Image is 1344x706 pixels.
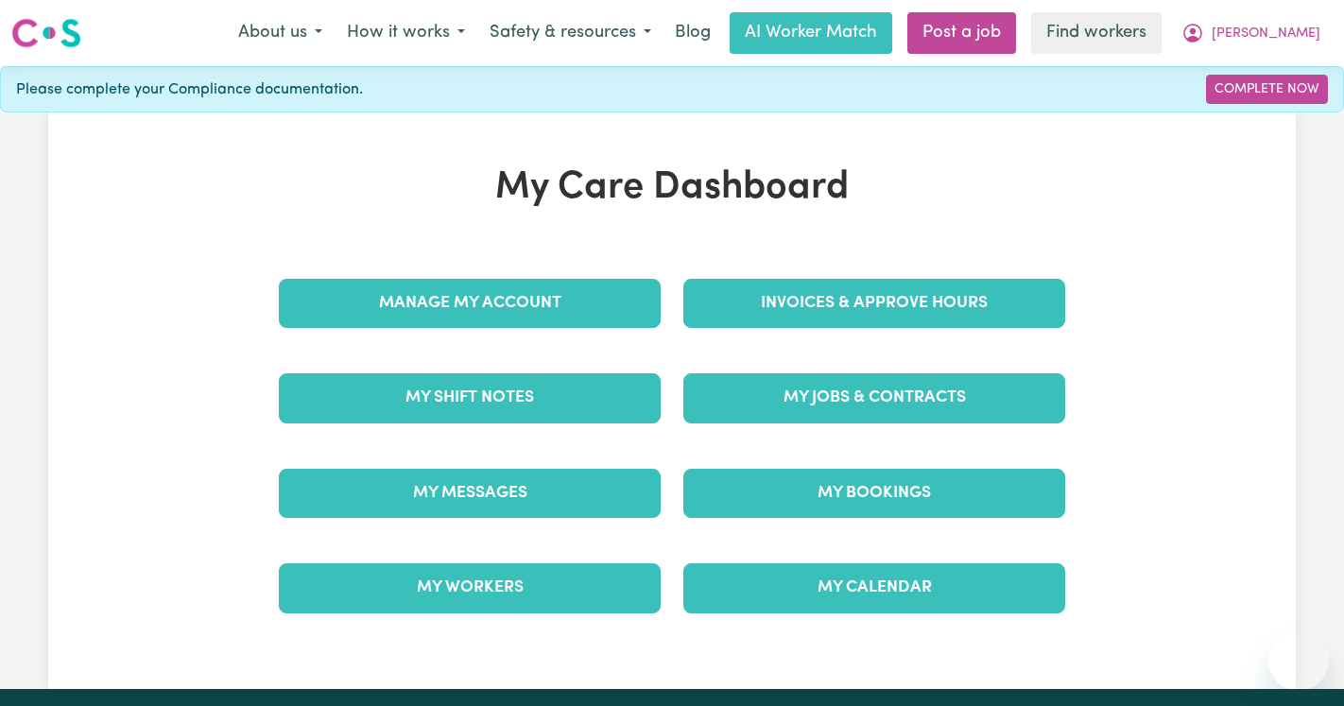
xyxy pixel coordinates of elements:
[730,12,892,54] a: AI Worker Match
[279,469,661,518] a: My Messages
[477,13,663,53] button: Safety & resources
[1268,630,1329,691] iframe: Button to launch messaging window
[16,78,363,101] span: Please complete your Compliance documentation.
[335,13,477,53] button: How it works
[683,563,1065,612] a: My Calendar
[683,279,1065,328] a: Invoices & Approve Hours
[907,12,1016,54] a: Post a job
[11,16,81,50] img: Careseekers logo
[11,11,81,55] a: Careseekers logo
[1169,13,1333,53] button: My Account
[683,469,1065,518] a: My Bookings
[1212,24,1320,44] span: [PERSON_NAME]
[279,563,661,612] a: My Workers
[279,279,661,328] a: Manage My Account
[663,12,722,54] a: Blog
[267,165,1077,211] h1: My Care Dashboard
[226,13,335,53] button: About us
[279,373,661,422] a: My Shift Notes
[1031,12,1162,54] a: Find workers
[683,373,1065,422] a: My Jobs & Contracts
[1206,75,1328,104] a: Complete Now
